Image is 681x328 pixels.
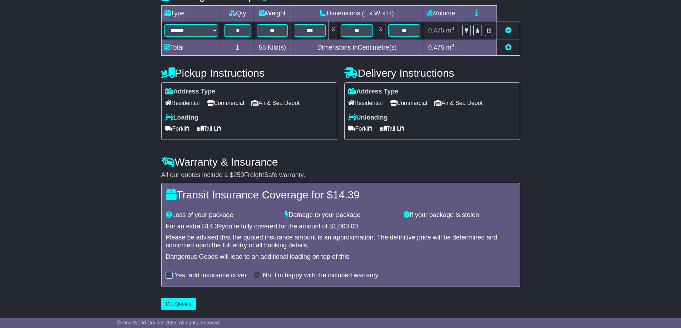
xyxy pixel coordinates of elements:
[380,123,405,134] span: Tail Lift
[333,189,360,201] span: 14.39
[390,97,427,109] span: Commercial
[166,234,515,249] div: Please be advised that the quoted insurance amount is an approximation. The definitive price will...
[206,223,222,230] span: 14.39
[117,320,221,326] span: © One World Courier 2025. All rights reserved.
[451,26,454,31] sup: 3
[348,123,372,134] span: Forklift
[423,6,459,21] td: Volume
[165,88,216,96] label: Address Type
[254,40,291,56] td: Kilo(s)
[165,97,200,109] span: Residential
[197,123,222,134] span: Tail Lift
[291,6,423,21] td: Dimensions (L x W x H)
[166,223,515,231] div: For an extra $ you're fully covered for the amount of $ .
[376,21,385,40] td: x
[161,298,196,310] button: Get Quotes
[434,97,483,109] span: Air & Sea Depot
[221,40,254,56] td: 1
[348,97,383,109] span: Residential
[165,114,198,122] label: Loading
[281,211,400,219] div: Damage to your package
[161,156,520,168] h4: Warranty & Insurance
[348,88,399,96] label: Address Type
[329,21,338,40] td: x
[451,43,454,48] sup: 3
[291,40,423,56] td: Dimensions in Centimetre(s)
[344,67,520,79] h4: Delivery Instructions
[162,211,281,219] div: Loss of your package
[165,123,189,134] span: Forklift
[259,44,266,51] span: 55
[161,67,337,79] h4: Pickup Instructions
[446,27,454,34] span: m
[505,27,512,34] a: Remove this item
[251,97,300,109] span: Air & Sea Depot
[207,97,244,109] span: Commercial
[428,44,444,51] span: 0.475
[446,44,454,51] span: m
[161,6,221,21] td: Type
[166,253,515,261] div: Dangerous Goods will lead to an additional loading on top of this.
[400,211,519,219] div: If your package is stolen
[348,114,388,122] label: Unloading
[161,40,221,56] td: Total
[505,44,512,51] a: Add new item
[428,27,444,34] span: 0.475
[333,223,358,230] span: 1,000.00
[175,272,247,279] label: Yes, add insurance cover
[254,6,291,21] td: Weight
[221,6,254,21] td: Qty
[263,272,379,279] label: No, I'm happy with the included warranty
[166,189,515,201] h4: Transit Insurance Coverage for $
[161,171,520,179] div: All our quotes include a $ FreightSafe warranty.
[233,171,244,178] span: 250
